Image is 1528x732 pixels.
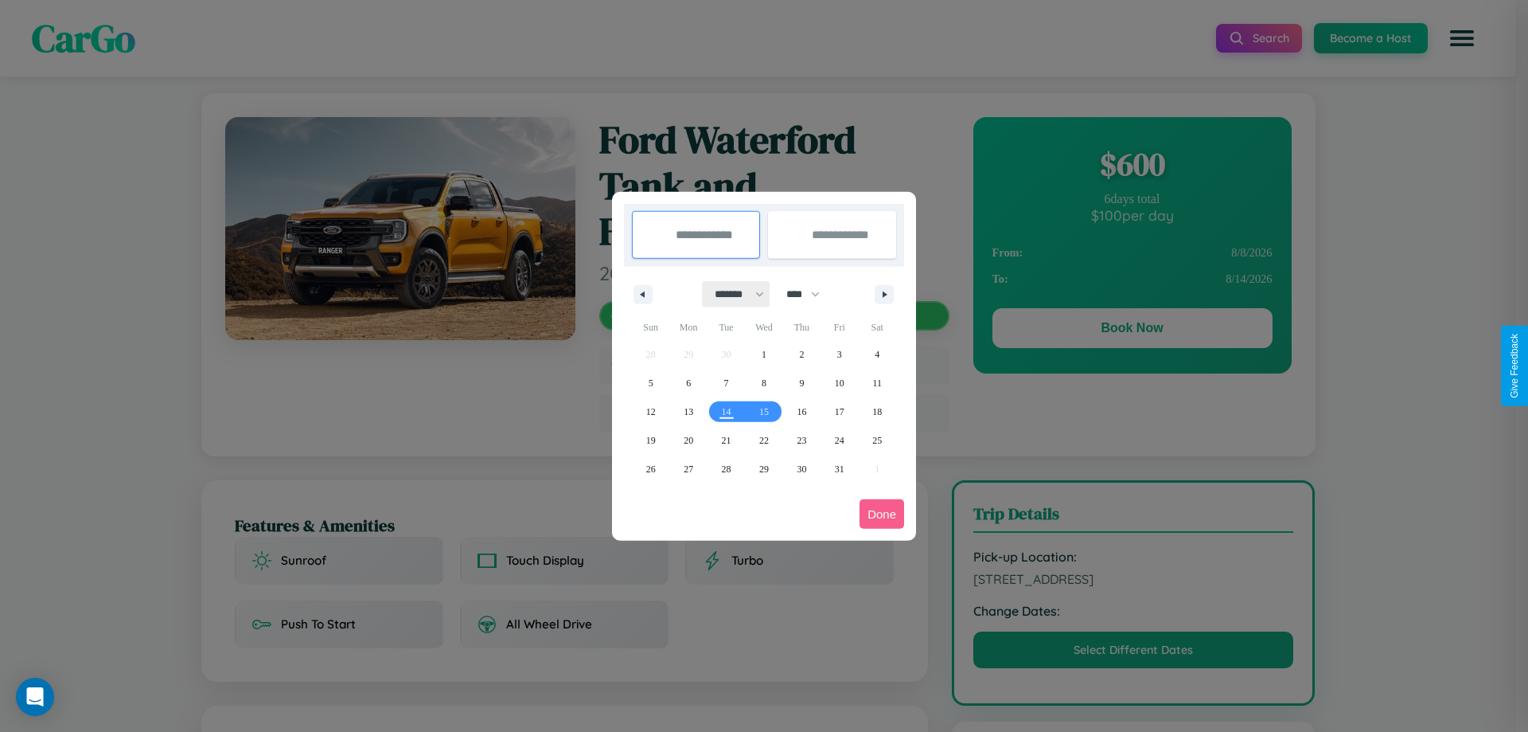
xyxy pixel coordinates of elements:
span: 23 [797,426,806,455]
button: 29 [745,455,782,483]
button: 16 [783,397,821,426]
button: 7 [707,369,745,397]
div: Open Intercom Messenger [16,678,54,716]
span: 18 [872,397,882,426]
span: 8 [762,369,766,397]
span: 10 [835,369,844,397]
button: 13 [669,397,707,426]
button: 21 [707,426,745,455]
span: 20 [684,426,693,455]
span: 7 [724,369,729,397]
button: 4 [859,340,896,369]
span: 2 [799,340,804,369]
span: 22 [759,426,769,455]
button: 23 [783,426,821,455]
span: 6 [686,369,691,397]
button: 26 [632,455,669,483]
button: 6 [669,369,707,397]
button: 8 [745,369,782,397]
button: 10 [821,369,858,397]
button: 24 [821,426,858,455]
button: Done [859,499,904,529]
span: 14 [722,397,731,426]
span: 31 [835,455,844,483]
button: 17 [821,397,858,426]
button: 28 [707,455,745,483]
span: 21 [722,426,731,455]
span: Tue [707,315,745,340]
button: 30 [783,455,821,483]
span: 11 [872,369,882,397]
span: 12 [646,397,656,426]
span: 4 [875,340,879,369]
button: 3 [821,340,858,369]
span: 28 [722,455,731,483]
span: 17 [835,397,844,426]
span: 16 [797,397,806,426]
span: 9 [799,369,804,397]
span: 26 [646,455,656,483]
span: Sat [859,315,896,340]
button: 2 [783,340,821,369]
button: 15 [745,397,782,426]
button: 31 [821,455,858,483]
span: 13 [684,397,693,426]
div: Give Feedback [1509,334,1520,398]
button: 19 [632,426,669,455]
button: 12 [632,397,669,426]
button: 1 [745,340,782,369]
span: 30 [797,455,806,483]
span: 15 [759,397,769,426]
span: Wed [745,315,782,340]
span: 3 [837,340,842,369]
span: 29 [759,455,769,483]
button: 18 [859,397,896,426]
span: Sun [632,315,669,340]
span: 25 [872,426,882,455]
button: 20 [669,426,707,455]
button: 9 [783,369,821,397]
span: 24 [835,426,844,455]
span: 5 [649,369,653,397]
span: 1 [762,340,766,369]
span: Thu [783,315,821,340]
span: 27 [684,455,693,483]
button: 27 [669,455,707,483]
button: 11 [859,369,896,397]
button: 5 [632,369,669,397]
span: 19 [646,426,656,455]
button: 25 [859,426,896,455]
span: Fri [821,315,858,340]
span: Mon [669,315,707,340]
button: 14 [707,397,745,426]
button: 22 [745,426,782,455]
